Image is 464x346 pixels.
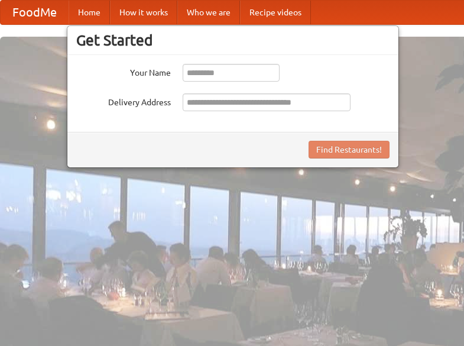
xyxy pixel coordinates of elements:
[309,141,390,159] button: Find Restaurants!
[76,31,390,49] h3: Get Started
[76,93,171,108] label: Delivery Address
[110,1,177,24] a: How it works
[69,1,110,24] a: Home
[177,1,240,24] a: Who we are
[76,64,171,79] label: Your Name
[240,1,311,24] a: Recipe videos
[1,1,69,24] a: FoodMe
